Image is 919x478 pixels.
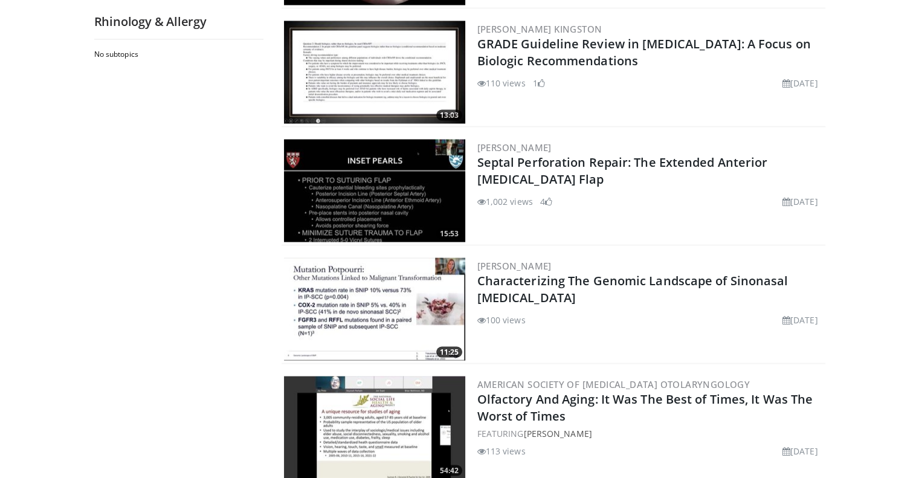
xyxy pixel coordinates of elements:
[477,260,552,272] a: [PERSON_NAME]
[284,21,465,124] img: 8801cdef-8f15-48b5-a893-06d8a8c7509e.300x170_q85_crop-smart_upscale.jpg
[436,347,462,358] span: 11:25
[523,428,592,439] a: [PERSON_NAME]
[533,77,545,89] li: 1
[284,258,465,361] img: 457a145a-7151-4cbf-bb60-15abe70c29f5.300x170_q85_crop-smart_upscale.jpg
[436,228,462,239] span: 15:53
[477,23,602,35] a: [PERSON_NAME] Kingston
[782,195,818,208] li: [DATE]
[94,14,263,30] h2: Rhinology & Allergy
[782,314,818,326] li: [DATE]
[782,77,818,89] li: [DATE]
[94,50,260,59] h2: No subtopics
[477,314,526,326] li: 100 views
[782,445,818,457] li: [DATE]
[477,378,750,390] a: American Society of [MEDICAL_DATA] Otolaryngology
[477,273,788,306] a: Characterizing The Genomic Landscape of Sinonasal [MEDICAL_DATA]
[540,195,552,208] li: 4
[477,154,768,187] a: Septal Perforation Repair: The Extended Anterior [MEDICAL_DATA] Flap
[284,258,465,361] a: 11:25
[284,21,465,124] a: 13:03
[477,427,823,440] div: FEATURING
[436,465,462,476] span: 54:42
[284,140,465,242] a: 15:53
[477,391,813,424] a: Olfactory And Aging: It Was The Best of Times, It Was The Worst of Times
[284,140,465,242] img: 43846dff-9059-4a7a-be34-5c031d40dc3a.300x170_q85_crop-smart_upscale.jpg
[477,77,526,89] li: 110 views
[436,110,462,121] span: 13:03
[477,445,526,457] li: 113 views
[477,195,533,208] li: 1,002 views
[477,141,552,153] a: [PERSON_NAME]
[477,36,811,69] a: GRADE Guideline Review in [MEDICAL_DATA]: A Focus on Biologic Recommendations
